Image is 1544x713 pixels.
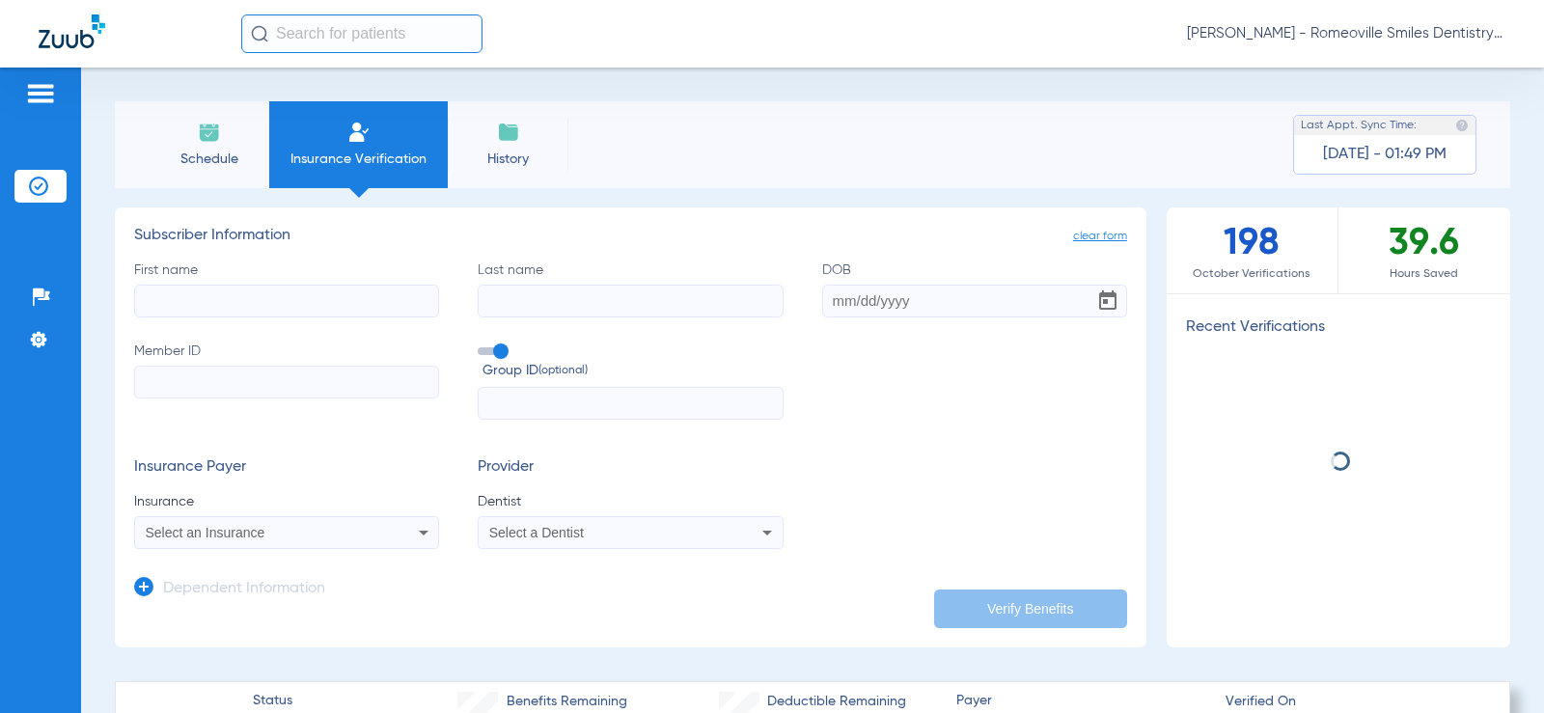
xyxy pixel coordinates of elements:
input: Member ID [134,366,439,398]
span: Hours Saved [1338,264,1510,284]
span: Payer [956,691,1209,711]
label: Last name [478,261,783,317]
span: Dentist [478,492,783,511]
img: Zuub Logo [39,14,105,48]
button: Open calendar [1089,282,1127,320]
span: Group ID [482,361,783,381]
input: Search for patients [241,14,482,53]
span: Deductible Remaining [767,692,906,712]
span: Status [253,691,292,711]
h3: Subscriber Information [134,227,1127,246]
span: Verified On [1226,692,1478,712]
img: last sync help info [1455,119,1469,132]
span: Select a Dentist [489,525,584,540]
span: Benefits Remaining [507,692,627,712]
img: History [497,121,520,144]
span: Select an Insurance [146,525,265,540]
span: Schedule [163,150,255,169]
label: Member ID [134,342,439,421]
span: Insurance [134,492,439,511]
h3: Dependent Information [163,580,325,599]
div: 198 [1167,207,1338,293]
span: October Verifications [1167,264,1337,284]
span: Last Appt. Sync Time: [1301,116,1417,135]
span: Insurance Verification [284,150,433,169]
div: 39.6 [1338,207,1510,293]
img: Manual Insurance Verification [347,121,371,144]
button: Verify Benefits [934,590,1127,628]
input: Last name [478,285,783,317]
img: Schedule [198,121,221,144]
h3: Insurance Payer [134,458,439,478]
input: First name [134,285,439,317]
small: (optional) [538,361,588,381]
label: DOB [822,261,1127,317]
span: clear form [1073,227,1127,246]
img: Search Icon [251,25,268,42]
h3: Provider [478,458,783,478]
h3: Recent Verifications [1167,318,1510,338]
label: First name [134,261,439,317]
span: History [462,150,554,169]
span: [PERSON_NAME] - Romeoville Smiles Dentistry [1187,24,1505,43]
img: hamburger-icon [25,82,56,105]
span: [DATE] - 01:49 PM [1323,145,1447,164]
input: DOBOpen calendar [822,285,1127,317]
